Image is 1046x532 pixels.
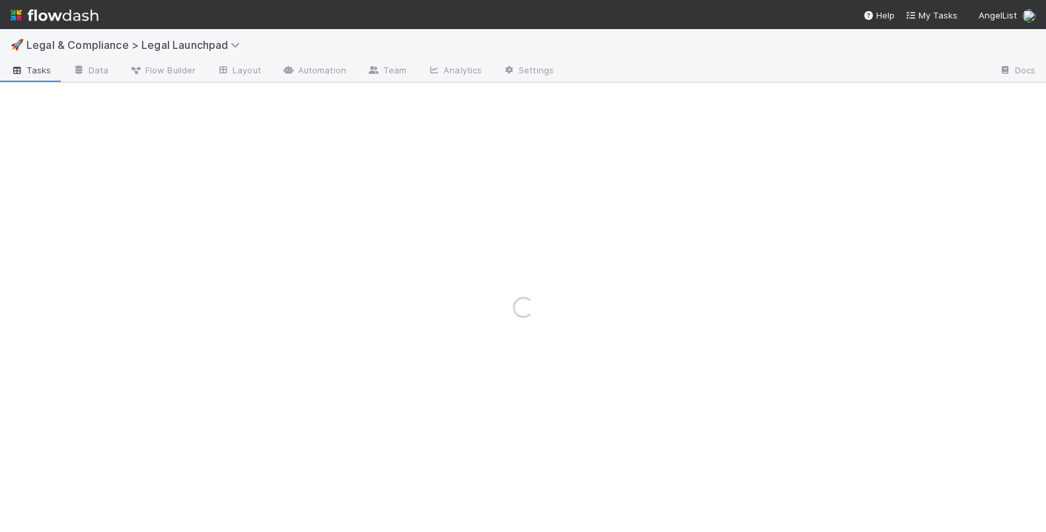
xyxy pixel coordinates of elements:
a: Automation [272,61,357,82]
a: My Tasks [905,9,957,22]
span: AngelList [979,10,1017,20]
img: avatar_b5be9b1b-4537-4870-b8e7-50cc2287641b.png [1022,9,1035,22]
a: Docs [989,61,1046,82]
a: Settings [492,61,564,82]
span: 🚀 [11,39,24,50]
div: Help [863,9,895,22]
a: Data [62,61,119,82]
img: logo-inverted-e16ddd16eac7371096b0.svg [11,4,98,26]
span: My Tasks [905,10,957,20]
span: Legal & Compliance > Legal Launchpad [26,38,246,52]
a: Analytics [417,61,492,82]
span: Tasks [11,63,52,77]
a: Layout [206,61,272,82]
a: Team [357,61,417,82]
a: Flow Builder [119,61,206,82]
span: Flow Builder [130,63,196,77]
